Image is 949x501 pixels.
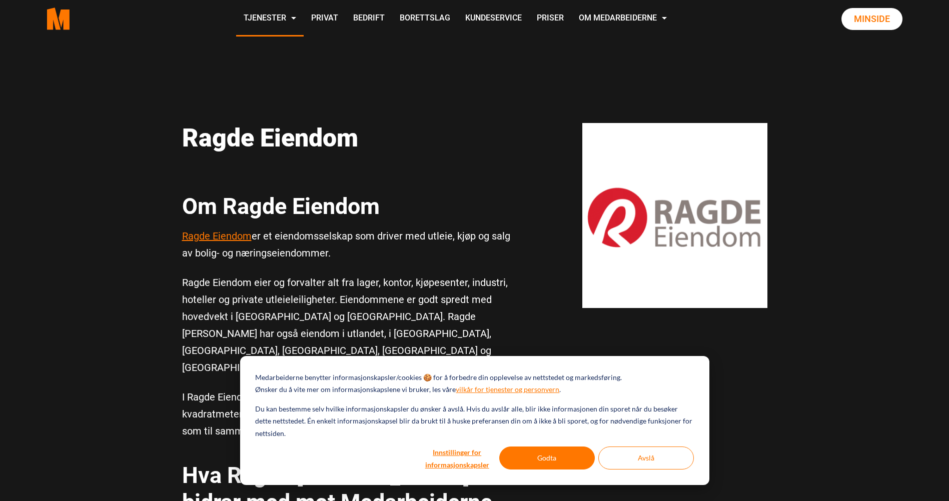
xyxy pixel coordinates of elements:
a: vilkår for tjenester og personvern [456,383,559,396]
a: Priser [529,1,571,36]
a: Borettslag [392,1,458,36]
a: Tjenester [236,1,304,36]
p: Ragde Eiendom eier og forvalter alt fra lager, kontor, kjøpesenter, industri, hoteller og private... [182,274,517,376]
a: Ragde Eiendom [182,230,252,242]
a: Om Medarbeiderne [571,1,674,36]
p: Medarbeiderne benytter informasjonskapsler/cookies 🍪 for å forbedre din opplevelse av nettstedet ... [255,371,622,384]
img: Radge Eiendom Logo [582,123,767,308]
a: Kundeservice [458,1,529,36]
a: Privat [304,1,346,36]
a: Minside [841,8,902,30]
p: Ragde Eiendom [182,123,517,153]
p: Ønsker du å vite mer om informasjonskapslene vi bruker, les våre . [255,383,561,396]
p: I Ragde Eiendom er det 47 ansatte som forvalter over 1,8 millioner kvadratmeter næringseiendom, 5... [182,388,517,439]
button: Avslå [598,446,694,469]
button: Godta [499,446,595,469]
button: Innstillinger for informasjonskapsler [419,446,496,469]
b: Om Ragde Eiendom [182,193,380,219]
div: Cookie banner [240,356,709,485]
p: Du kan bestemme selv hvilke informasjonskapsler du ønsker å avslå. Hvis du avslår alle, blir ikke... [255,403,693,440]
a: Bedrift [346,1,392,36]
p: er et eiendomsselskap som driver med utleie, kjøp og salg av bolig- og næringseiendommer. [182,227,517,261]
